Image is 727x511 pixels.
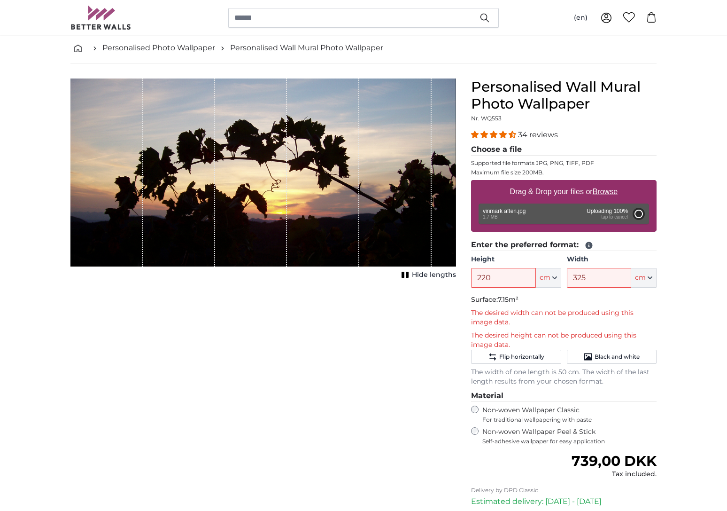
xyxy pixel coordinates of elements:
p: The desired width can not be produced using this image data. [471,308,657,327]
label: Height [471,255,561,264]
span: Hide lengths [412,270,456,280]
span: Nr. WQ553 [471,115,502,122]
label: Non-woven Wallpaper Peel & Stick [482,427,657,445]
p: Supported file formats JPG, PNG, TIFF, PDF [471,159,657,167]
span: Self-adhesive wallpaper for easy application [482,438,657,445]
button: Hide lengths [399,268,456,282]
span: 4.32 stars [471,130,518,139]
p: Surface: [471,295,657,305]
div: Tax included. [572,470,657,479]
button: Flip horizontally [471,350,561,364]
img: Betterwalls [70,6,131,30]
label: Width [567,255,657,264]
span: For traditional wallpapering with paste [482,416,657,424]
span: 34 reviews [518,130,558,139]
button: (en) [566,9,595,26]
p: Maximum file size 200MB. [471,169,657,176]
label: Non-woven Wallpaper Classic [482,406,657,424]
button: cm [536,268,561,288]
span: 7.15m² [498,295,518,304]
span: Black and white [595,353,640,361]
nav: breadcrumbs [70,33,657,63]
span: cm [540,273,550,283]
label: Drag & Drop your files or [506,182,621,201]
p: The desired height can not be produced using this image data. [471,331,657,350]
u: Browse [593,188,618,196]
p: Estimated delivery: [DATE] - [DATE] [471,496,657,507]
span: cm [635,273,646,283]
button: cm [631,268,657,288]
span: 739,00 DKK [572,452,657,470]
legend: Enter the preferred format: [471,239,657,251]
a: Personalised Wall Mural Photo Wallpaper [230,42,383,54]
p: The width of one length is 50 cm. The width of the last length results from your chosen format. [471,368,657,386]
p: Delivery by DPD Classic [471,487,657,494]
div: 1 of 1 [70,79,456,282]
legend: Choose a file [471,144,657,156]
legend: Material [471,390,657,402]
h1: Personalised Wall Mural Photo Wallpaper [471,79,657,112]
span: Flip horizontally [499,353,544,361]
button: Black and white [567,350,657,364]
a: Personalised Photo Wallpaper [102,42,215,54]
